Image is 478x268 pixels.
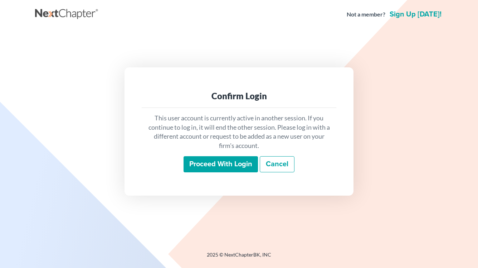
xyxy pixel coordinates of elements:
strong: Not a member? [347,10,385,19]
div: 2025 © NextChapterBK, INC [35,251,443,264]
div: Confirm Login [147,90,331,102]
p: This user account is currently active in another session. If you continue to log in, it will end ... [147,114,331,150]
a: Cancel [260,156,294,173]
a: Sign up [DATE]! [388,11,443,18]
input: Proceed with login [184,156,258,173]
